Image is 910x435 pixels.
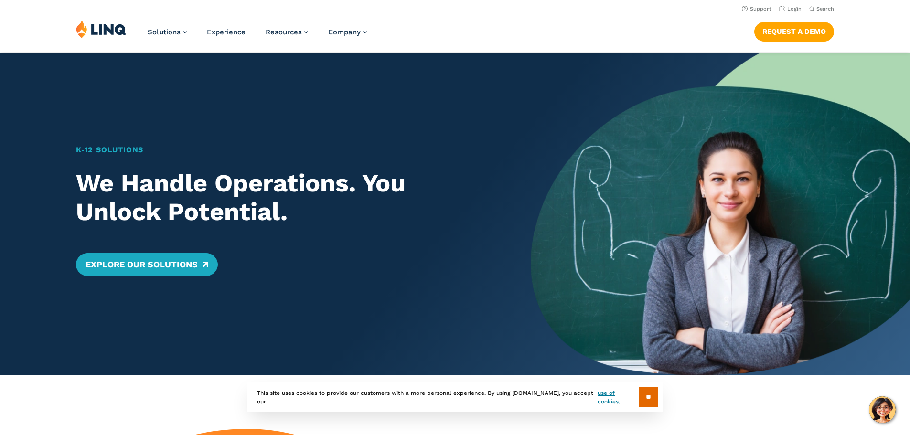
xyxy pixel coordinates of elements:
[816,6,834,12] span: Search
[754,22,834,41] a: Request a Demo
[531,53,910,375] img: Home Banner
[76,144,494,156] h1: K‑12 Solutions
[328,28,367,36] a: Company
[328,28,361,36] span: Company
[148,28,187,36] a: Solutions
[742,6,771,12] a: Support
[76,20,127,38] img: LINQ | K‑12 Software
[869,396,896,423] button: Hello, have a question? Let’s chat.
[148,28,181,36] span: Solutions
[148,20,367,52] nav: Primary Navigation
[76,169,494,226] h2: We Handle Operations. You Unlock Potential.
[247,382,663,412] div: This site uses cookies to provide our customers with a more personal experience. By using [DOMAIN...
[598,389,638,406] a: use of cookies.
[779,6,802,12] a: Login
[809,5,834,12] button: Open Search Bar
[754,20,834,41] nav: Button Navigation
[76,253,218,276] a: Explore Our Solutions
[266,28,308,36] a: Resources
[207,28,246,36] a: Experience
[266,28,302,36] span: Resources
